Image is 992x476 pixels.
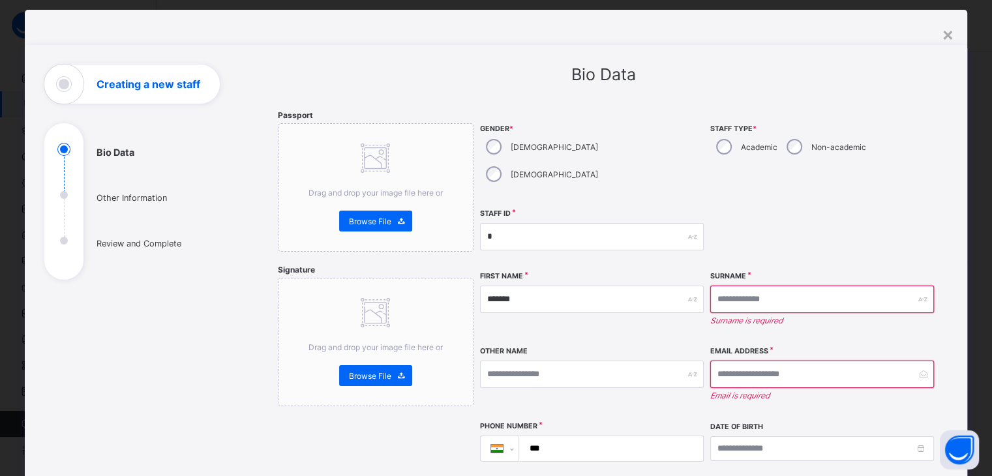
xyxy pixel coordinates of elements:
[278,123,473,252] div: Drag and drop your image file here orBrowse File
[511,142,598,152] label: [DEMOGRAPHIC_DATA]
[480,422,537,430] label: Phone Number
[511,170,598,179] label: [DEMOGRAPHIC_DATA]
[480,125,704,133] span: Gender
[480,209,511,218] label: Staff ID
[278,278,473,406] div: Drag and drop your image file here orBrowse File
[349,216,391,226] span: Browse File
[480,347,528,355] label: Other Name
[942,23,954,45] div: ×
[710,423,763,431] label: Date of Birth
[741,142,777,152] label: Academic
[710,272,746,280] label: Surname
[811,142,866,152] label: Non-academic
[308,188,443,198] span: Drag and drop your image file here or
[710,125,934,133] span: Staff Type
[278,110,313,120] span: Passport
[710,316,934,325] em: Surname is required
[710,347,768,355] label: Email Address
[349,371,391,381] span: Browse File
[278,265,315,275] span: Signature
[571,65,636,84] span: Bio Data
[480,272,523,280] label: First Name
[710,391,934,400] em: Email is required
[308,342,443,352] span: Drag and drop your image file here or
[97,79,200,89] h1: Creating a new staff
[940,430,979,469] button: Open asap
